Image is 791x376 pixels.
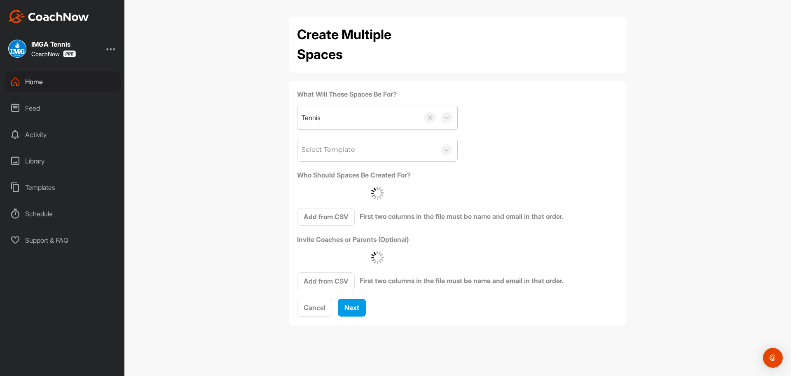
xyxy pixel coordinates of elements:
[63,50,76,57] img: CoachNow Pro
[5,177,121,198] div: Templates
[297,25,408,64] h2: Create Multiple Spaces
[302,145,355,155] div: Select Template
[297,89,458,99] label: What Will These Spaces Be For?
[31,50,76,57] div: CoachNow
[297,299,332,317] button: Cancel
[297,208,355,226] button: Add from CSV
[371,187,384,200] img: G6gVgL6ErOh57ABN0eRmCEwV0I4iEi4d8EwaPGI0tHgoAbU4EAHFLEQAh+QQFCgALACwIAA4AGAASAAAEbHDJSesaOCdk+8xg...
[5,230,121,251] div: Support & FAQ
[302,113,321,123] div: Tennis
[304,277,348,285] span: Add from CSV
[304,303,325,312] span: Cancel
[297,272,355,290] button: Add from CSV
[297,170,458,180] label: Who Should Spaces Be Created For?
[5,151,121,171] div: Library
[8,10,89,23] img: CoachNow
[371,251,384,264] img: G6gVgL6ErOh57ABN0eRmCEwV0I4iEi4d8EwaPGI0tHgoAbU4EAHFLEQAh+QQFCgALACwIAA4AGAASAAAEbHDJSesaOCdk+8xg...
[763,348,783,368] div: Open Intercom Messenger
[338,299,366,317] button: Next
[360,211,564,221] label: First two columns in the file must be name and email in that order.
[31,41,76,47] div: IMGA Tennis
[8,40,26,58] img: square_fbd24ebe9e7d24b63c563b236df2e5b1.jpg
[304,213,348,221] span: Add from CSV
[5,124,121,145] div: Activity
[360,276,564,286] label: First two columns in the file must be name and email in that order.
[5,98,121,118] div: Feed
[5,203,121,224] div: Schedule
[297,235,409,244] strong: Invite Coaches or Parents (Optional)
[344,303,359,312] span: Next
[5,71,121,92] div: Home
